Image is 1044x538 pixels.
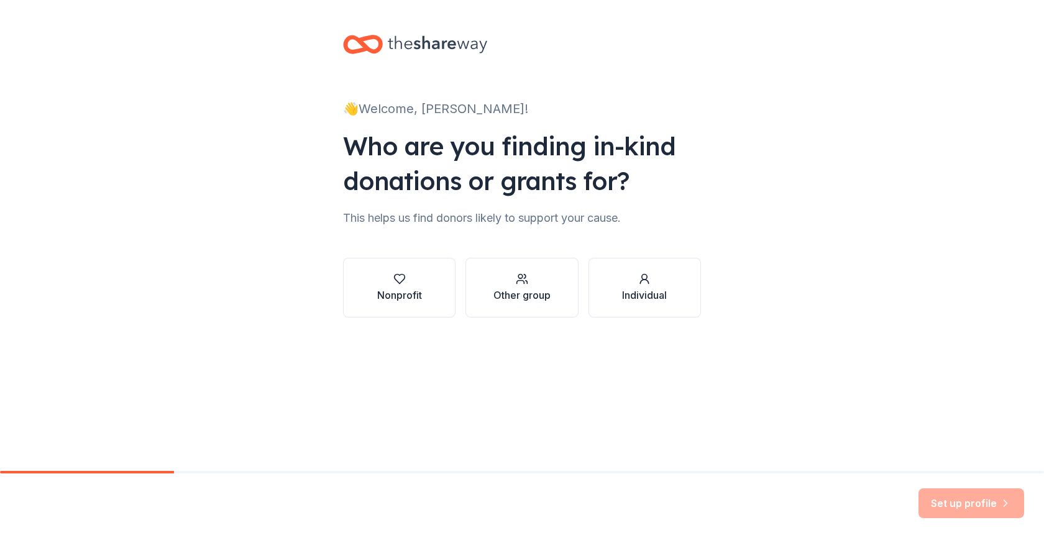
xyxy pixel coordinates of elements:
div: Who are you finding in-kind donations or grants for? [343,129,701,198]
div: Other group [493,288,551,303]
div: This helps us find donors likely to support your cause. [343,208,701,228]
div: Nonprofit [377,288,422,303]
div: Individual [622,288,667,303]
button: Individual [588,258,701,317]
button: Nonprofit [343,258,456,317]
button: Other group [465,258,578,317]
div: 👋 Welcome, [PERSON_NAME]! [343,99,701,119]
